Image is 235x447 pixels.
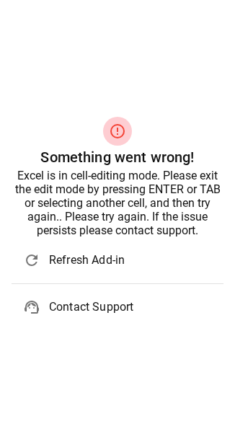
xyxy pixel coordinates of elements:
span: Refresh Add-in [49,252,212,269]
div: Excel is in cell-editing mode. Please exit the edit mode by pressing ENTER or TAB or selecting an... [12,169,223,237]
span: error_outline [109,123,126,140]
h6: Something went wrong! [12,146,223,169]
span: refresh [23,252,40,269]
span: Contact Support [49,298,212,316]
span: support_agent [23,298,40,316]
